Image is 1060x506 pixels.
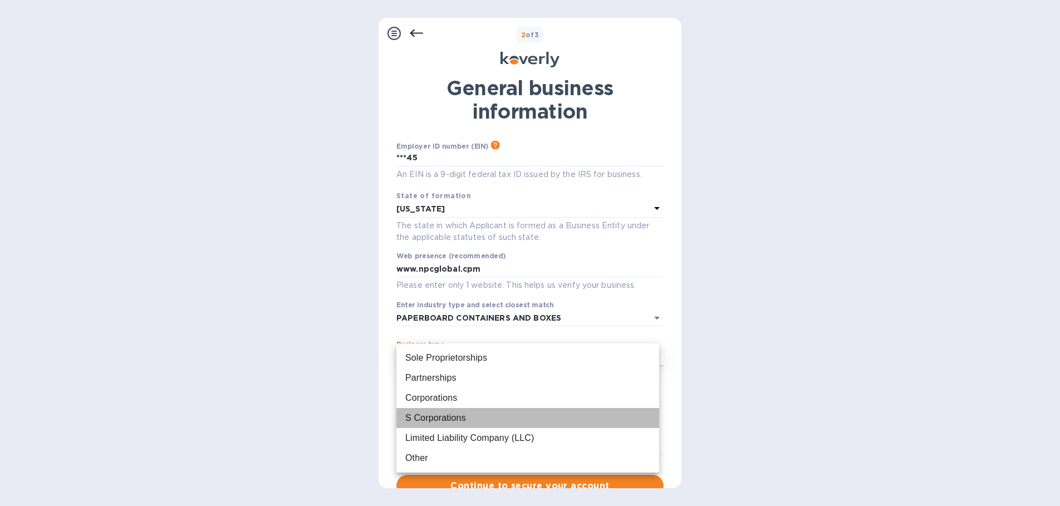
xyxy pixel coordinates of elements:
[405,351,487,365] div: Sole Proprietorships
[405,371,457,385] div: Partnerships
[405,411,466,425] div: S Corporations
[405,391,457,405] div: Corporations
[405,431,534,445] div: Limited Liability Company (LLC)
[405,451,428,465] div: Other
